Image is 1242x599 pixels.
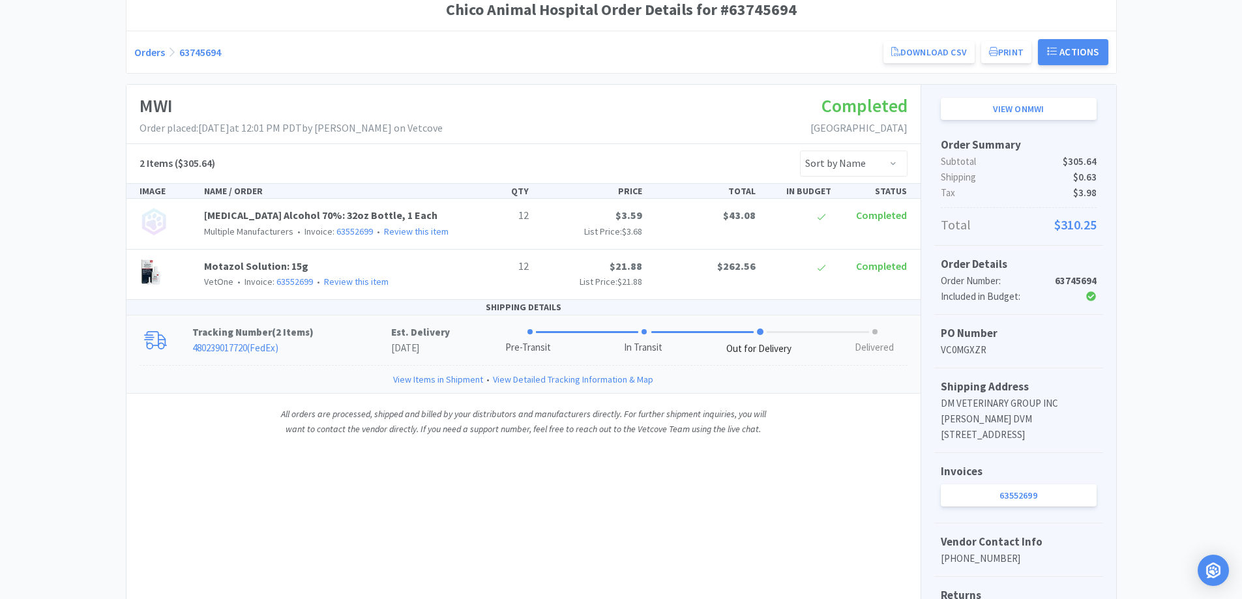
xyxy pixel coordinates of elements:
img: no_image.png [140,207,168,236]
span: Completed [856,259,907,272]
span: • [295,226,303,237]
p: List Price: [539,274,642,289]
span: • [483,372,493,387]
p: Tracking Number ( ) [192,325,391,340]
span: $305.64 [1063,154,1097,169]
span: • [375,226,382,237]
a: Review this item [384,226,449,237]
span: VetOne [204,276,233,287]
a: 480239017720(FedEx) [192,342,278,354]
h5: Vendor Contact Info [941,533,1097,551]
span: $21.88 [617,276,642,287]
h5: Order Details [941,256,1097,273]
h5: Invoices [941,463,1097,480]
a: View Items in Shipment [393,372,483,387]
h5: Shipping Address [941,378,1097,396]
span: Multiple Manufacturers [204,226,293,237]
span: 2 Items [140,156,173,169]
div: Open Intercom Messenger [1198,555,1229,586]
p: Shipping [941,169,1097,185]
div: NAME / ORDER [199,184,458,198]
div: In Transit [624,340,662,355]
span: Completed [821,94,908,117]
img: 778284ff023a4075b49f3603f627d4dd_6672.jpeg [140,258,162,287]
a: Motazol Solution: 15g [204,259,308,272]
div: PRICE [534,184,647,198]
a: 63745694 [179,46,221,59]
div: Pre-Transit [505,340,551,355]
span: $3.59 [615,209,642,222]
div: Out for Delivery [726,342,791,357]
button: Actions [1038,39,1108,65]
a: View onMWI [941,98,1097,120]
a: Download CSV [883,41,975,63]
p: [GEOGRAPHIC_DATA] [810,120,908,137]
span: $21.88 [610,259,642,272]
span: Completed [856,209,907,222]
span: • [315,276,322,287]
span: Invoice: [293,226,373,237]
div: SHIPPING DETAILS [126,300,921,315]
div: STATUS [836,184,912,198]
a: 63552699 [941,484,1097,506]
div: Included in Budget: [941,289,1044,304]
span: 2 Items [276,326,310,338]
div: IN BUDGET [761,184,836,198]
div: IMAGE [134,184,200,198]
a: View Detailed Tracking Information & Map [493,372,653,387]
p: 12 [464,258,529,275]
span: $3.68 [622,226,642,237]
p: [DATE] [391,340,450,356]
span: $262.56 [717,259,756,272]
span: • [235,276,243,287]
div: Order Number: [941,273,1044,289]
span: Invoice: [233,276,313,287]
p: Subtotal [941,154,1097,169]
p: Tax [941,185,1097,201]
div: Delivered [855,340,894,355]
a: Orders [134,46,165,59]
p: 12 [464,207,529,224]
a: [MEDICAL_DATA] Alcohol 70%: 32oz Bottle, 1 Each [204,209,437,222]
span: $310.25 [1054,214,1097,235]
p: Total [941,214,1097,235]
p: Est. Delivery [391,325,450,340]
strong: 63745694 [1055,274,1097,287]
a: 63552699 [336,226,373,237]
a: Review this item [324,276,389,287]
span: $0.63 [1073,169,1097,185]
h5: ($305.64) [140,155,215,172]
h1: MWI [140,91,443,121]
div: QTY [458,184,534,198]
p: Order placed: [DATE] at 12:01 PM PDT by [PERSON_NAME] on Vetcove [140,120,443,137]
h5: PO Number [941,325,1097,342]
div: TOTAL [647,184,761,198]
h5: Order Summary [941,136,1097,154]
span: $43.08 [723,209,756,222]
i: All orders are processed, shipped and billed by your distributors and manufacturers directly. For... [281,408,766,434]
p: [PHONE_NUMBER] [941,551,1097,566]
a: 63552699 [276,276,313,287]
p: List Price: [539,224,642,239]
button: Print [981,41,1031,63]
p: VC0MGXZR [941,342,1097,358]
span: $3.98 [1073,185,1097,201]
p: DM VETERINARY GROUP INC [PERSON_NAME] DVM [STREET_ADDRESS] [941,396,1097,443]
